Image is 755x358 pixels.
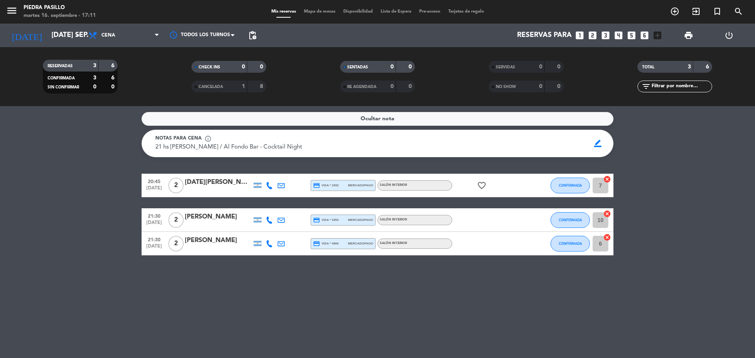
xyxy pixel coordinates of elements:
[551,178,590,193] button: CONFIRMADA
[144,176,164,185] span: 20:45
[168,236,184,252] span: 2
[551,212,590,228] button: CONFIRMADA
[199,85,223,89] span: CANCELADA
[688,64,691,70] strong: 3
[409,84,413,89] strong: 0
[684,31,693,40] span: print
[639,30,650,40] i: looks_6
[73,31,83,40] i: arrow_drop_down
[260,84,265,89] strong: 8
[6,5,18,17] i: menu
[380,218,407,221] span: Salón Interior
[242,84,245,89] strong: 1
[603,210,611,218] i: cancel
[168,178,184,193] span: 2
[390,84,394,89] strong: 0
[144,220,164,229] span: [DATE]
[155,144,302,150] span: 21 hs [PERSON_NAME] / Al Fondo Bar - Cocktail Night
[539,64,542,70] strong: 0
[706,64,711,70] strong: 6
[390,64,394,70] strong: 0
[300,9,339,14] span: Mapa de mesas
[144,244,164,253] span: [DATE]
[551,236,590,252] button: CONFIRMADA
[248,31,257,40] span: pending_actions
[348,183,373,188] span: mercadopago
[168,212,184,228] span: 2
[517,31,572,39] span: Reservas para
[24,12,96,20] div: martes 16. septiembre - 17:11
[144,211,164,220] span: 21:30
[559,218,582,222] span: CONFIRMADA
[144,185,164,195] span: [DATE]
[204,135,212,142] span: info_outline
[313,240,320,247] i: credit_card
[155,135,202,143] span: Notas para cena
[348,241,373,246] span: mercadopago
[242,64,245,70] strong: 0
[613,30,624,40] i: looks_4
[111,84,116,90] strong: 0
[691,7,701,16] i: exit_to_app
[724,31,734,40] i: power_settings_new
[651,82,712,91] input: Filtrar por nombre...
[559,241,582,246] span: CONFIRMADA
[603,233,611,241] i: cancel
[313,182,320,189] i: credit_card
[600,30,611,40] i: looks_3
[313,217,339,224] span: visa * 3353
[6,5,18,19] button: menu
[477,181,486,190] i: favorite_border
[575,30,585,40] i: looks_one
[444,9,488,14] span: Tarjetas de regalo
[713,7,722,16] i: turned_in_not
[93,75,96,81] strong: 3
[185,235,252,246] div: [PERSON_NAME]
[185,212,252,222] div: [PERSON_NAME]
[641,82,651,91] i: filter_list
[93,84,96,90] strong: 0
[313,217,320,224] i: credit_card
[626,30,637,40] i: looks_5
[101,33,115,38] span: Cena
[93,63,96,68] strong: 3
[380,242,407,245] span: Salón Interior
[734,7,743,16] i: search
[24,4,96,12] div: Piedra Pasillo
[603,175,611,183] i: cancel
[185,177,252,187] div: [DATE][PERSON_NAME]
[48,85,79,89] span: SIN CONFIRMAR
[496,65,515,69] span: SERVIDAS
[377,9,415,14] span: Lista de Espera
[557,64,562,70] strong: 0
[670,7,679,16] i: add_circle_outline
[415,9,444,14] span: Pre-acceso
[6,27,48,44] i: [DATE]
[709,24,749,47] div: LOG OUT
[313,240,339,247] span: visa * 4906
[380,184,407,187] span: Salón Interior
[339,9,377,14] span: Disponibilidad
[557,84,562,89] strong: 0
[313,182,339,189] span: visa * 1932
[267,9,300,14] span: Mis reservas
[111,75,116,81] strong: 6
[199,65,220,69] span: CHECK INS
[347,85,376,89] span: RE AGENDADA
[144,235,164,244] span: 21:30
[587,30,598,40] i: looks_two
[361,114,394,123] span: Ocultar nota
[48,64,73,68] span: RESERVADAS
[559,183,582,187] span: CONFIRMADA
[642,65,654,69] span: TOTAL
[409,64,413,70] strong: 0
[111,63,116,68] strong: 6
[539,84,542,89] strong: 0
[48,76,75,80] span: CONFIRMADA
[260,64,265,70] strong: 0
[496,85,516,89] span: NO SHOW
[348,217,373,222] span: mercadopago
[347,65,368,69] span: SENTADAS
[652,30,663,40] i: add_box
[590,136,606,151] span: border_color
